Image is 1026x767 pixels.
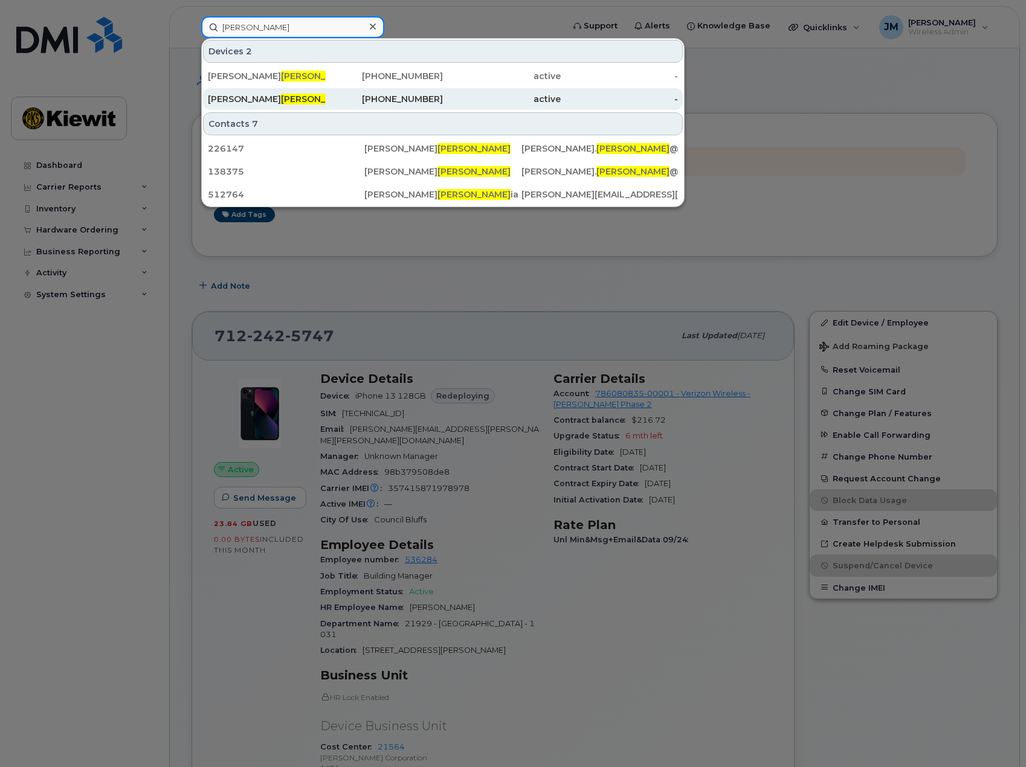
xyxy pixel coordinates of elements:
div: [PERSON_NAME] ia [PERSON_NAME] [364,188,521,201]
span: [PERSON_NAME] [437,143,511,154]
div: Devices [203,40,683,63]
div: [PHONE_NUMBER] [326,93,444,105]
a: 226147[PERSON_NAME][PERSON_NAME][PERSON_NAME].[PERSON_NAME]@[PERSON_NAME][DOMAIN_NAME] [203,138,683,159]
div: [PHONE_NUMBER] [326,70,444,82]
a: 138375[PERSON_NAME][PERSON_NAME][PERSON_NAME].[PERSON_NAME]@[PERSON_NAME][DOMAIN_NAME] [203,161,683,182]
span: 2 [246,45,252,57]
span: [PERSON_NAME] [437,189,511,200]
span: [PERSON_NAME] [281,94,354,104]
a: [PERSON_NAME][PERSON_NAME][PHONE_NUMBER]active- [203,88,683,110]
div: [PERSON_NAME]. @[PERSON_NAME][DOMAIN_NAME] [521,165,678,178]
span: [PERSON_NAME] [596,143,669,154]
div: [PERSON_NAME] [208,70,326,82]
div: 512764 [208,188,364,201]
div: 138375 [208,165,364,178]
div: [PERSON_NAME]. @[PERSON_NAME][DOMAIN_NAME] [521,143,678,155]
div: [PERSON_NAME] [364,143,521,155]
span: 7 [252,118,258,130]
span: [PERSON_NAME] [596,166,669,177]
a: [PERSON_NAME][PERSON_NAME][PHONE_NUMBER]active- [203,65,683,87]
div: [PERSON_NAME] [208,93,326,105]
iframe: Messenger Launcher [973,714,1017,758]
div: - [561,93,679,105]
div: [PERSON_NAME] [364,165,521,178]
span: [PERSON_NAME] [437,166,511,177]
div: active [443,93,561,105]
div: active [443,70,561,82]
span: [PERSON_NAME] [281,71,354,82]
div: - [561,70,679,82]
div: 226147 [208,143,364,155]
div: [PERSON_NAME][EMAIL_ADDRESS][PERSON_NAME][PERSON_NAME][DOMAIN_NAME] [521,188,678,201]
a: 512764[PERSON_NAME][PERSON_NAME]ia [PERSON_NAME][PERSON_NAME][EMAIL_ADDRESS][PERSON_NAME][PERSON_... [203,184,683,205]
div: Contacts [203,112,683,135]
